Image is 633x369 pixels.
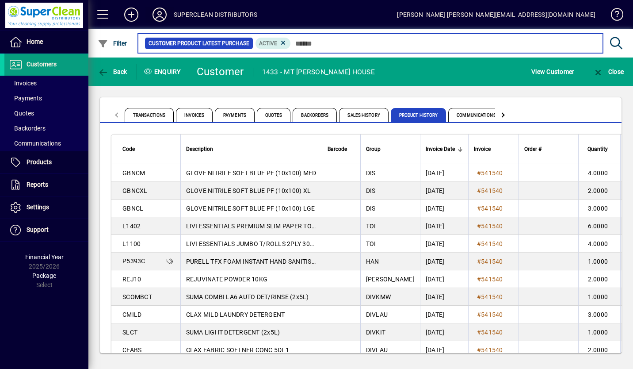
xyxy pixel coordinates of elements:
[259,40,277,46] span: Active
[578,306,620,323] td: 3.0000
[186,205,315,212] span: GLOVE NITRILE SOFT BLUE PF (10x100) LGE
[426,144,463,154] div: Invoice Date
[397,8,595,22] div: [PERSON_NAME] [PERSON_NAME][EMAIL_ADDRESS][DOMAIN_NAME]
[366,205,376,212] span: DIS
[366,223,376,230] span: TOI
[4,219,88,241] a: Support
[481,311,503,318] span: 541540
[328,144,355,154] div: Barcode
[578,323,620,341] td: 1.0000
[145,7,174,23] button: Profile
[117,7,145,23] button: Add
[524,144,541,154] span: Order #
[578,253,620,270] td: 1.0000
[366,258,379,265] span: HAN
[420,288,468,306] td: [DATE]
[481,223,503,230] span: 541540
[32,272,56,279] span: Package
[366,144,381,154] span: Group
[122,144,175,154] div: Code
[186,329,280,336] span: SUMA LIGHT DETERGENT (2x5L)
[366,187,376,194] span: DIS
[583,64,633,80] app-page-header-button: Close enquiry
[481,205,503,212] span: 541540
[477,346,481,354] span: #
[4,136,88,151] a: Communications
[122,205,143,212] span: GBNCL
[578,182,620,200] td: 2.0000
[122,329,137,336] span: SLCT
[481,276,503,283] span: 541540
[474,345,506,355] a: #541540
[477,329,481,336] span: #
[481,258,503,265] span: 541540
[448,108,504,122] span: Communications
[420,200,468,217] td: [DATE]
[4,106,88,121] a: Quotes
[25,254,64,261] span: Financial Year
[186,144,316,154] div: Description
[578,270,620,288] td: 2.0000
[420,164,468,182] td: [DATE]
[474,257,506,266] a: #541540
[122,144,135,154] span: Code
[122,240,141,247] span: L1100
[9,110,34,117] span: Quotes
[4,91,88,106] a: Payments
[481,329,503,336] span: 541540
[477,258,481,265] span: #
[474,144,491,154] span: Invoice
[328,144,347,154] span: Barcode
[474,221,506,231] a: #541540
[474,274,506,284] a: #541540
[293,108,337,122] span: Backorders
[531,65,574,79] span: View Customer
[122,276,141,283] span: REJ10
[426,144,455,154] span: Invoice Date
[186,293,309,300] span: SUMA COMBI LA6 AUTO DET/RINSE (2x5L)
[4,31,88,53] a: Home
[477,205,481,212] span: #
[215,108,255,122] span: Payments
[149,39,249,48] span: Customer Product Latest Purchase
[186,258,345,265] span: PURELL TFX FOAM INSTANT HAND SANITISER (2x1.2L)
[255,38,291,49] mat-chip: Product Activation Status: Active
[578,341,620,359] td: 2.0000
[4,151,88,173] a: Products
[122,169,145,177] span: GBNCM
[186,144,213,154] span: Description
[4,121,88,136] a: Backorders
[477,169,481,177] span: #
[591,64,626,80] button: Close
[95,35,130,51] button: Filter
[27,38,43,45] span: Home
[9,125,46,132] span: Backorders
[9,140,61,147] span: Communications
[122,311,141,318] span: CMILD
[4,196,88,219] a: Settings
[391,108,446,122] span: Product History
[481,293,503,300] span: 541540
[122,187,148,194] span: GBNCXL
[88,64,137,80] app-page-header-button: Back
[474,310,506,319] a: #541540
[529,64,576,80] button: View Customer
[474,186,506,196] a: #541540
[262,65,375,79] div: 1433 - MT [PERSON_NAME] HOUSE
[474,168,506,178] a: #541540
[27,204,49,211] span: Settings
[481,187,503,194] span: 541540
[593,68,624,75] span: Close
[122,258,145,265] span: P5393C
[27,158,52,165] span: Products
[95,64,130,80] button: Back
[474,204,506,213] a: #541540
[481,169,503,177] span: 541540
[420,235,468,253] td: [DATE]
[477,276,481,283] span: #
[477,223,481,230] span: #
[524,144,573,154] div: Order #
[578,288,620,306] td: 1.0000
[27,226,49,233] span: Support
[366,311,388,318] span: DIVLAU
